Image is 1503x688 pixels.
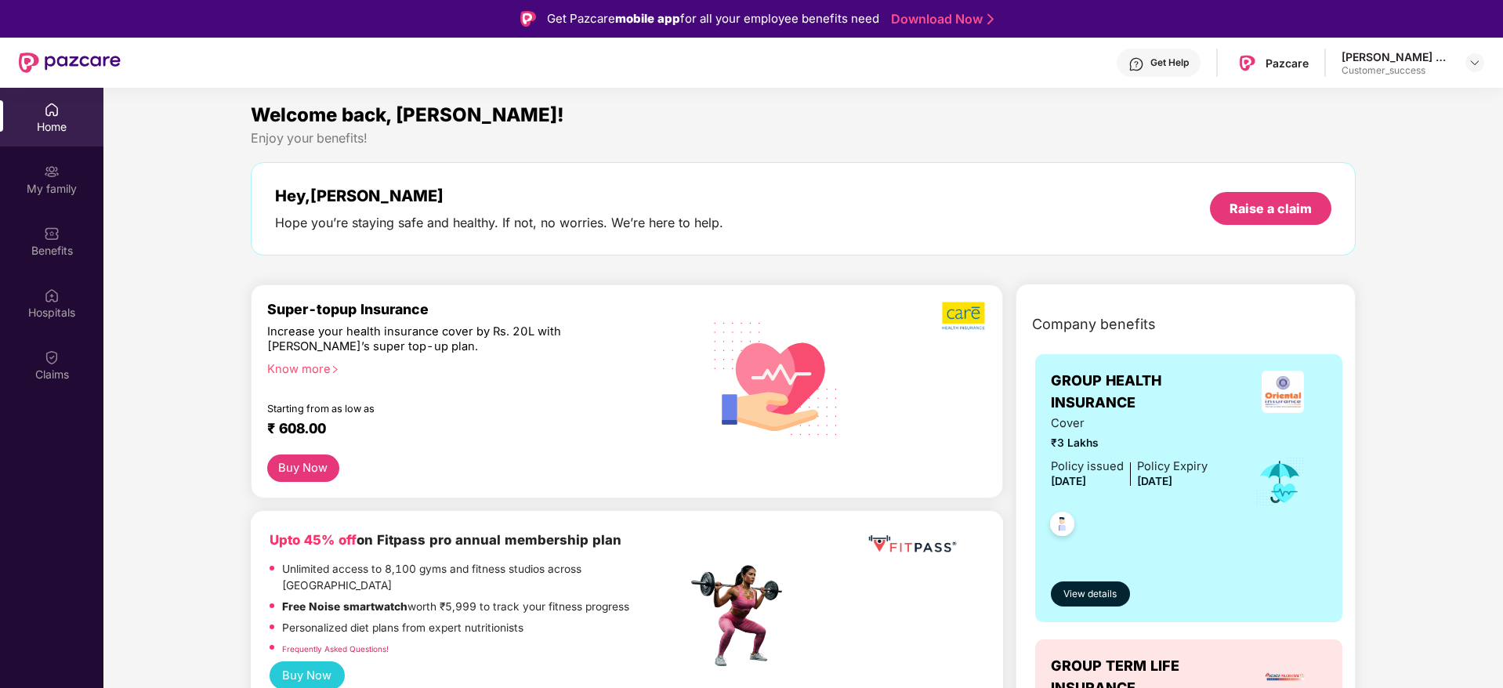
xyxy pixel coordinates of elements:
span: View details [1063,587,1117,602]
p: worth ₹5,999 to track your fitness progress [282,599,629,616]
img: Pazcare_Logo.png [1236,52,1259,74]
div: Customer_success [1342,64,1451,77]
img: Logo [520,11,536,27]
b: Upto 45% off [270,532,357,548]
div: Starting from as low as [267,403,621,414]
img: fpp.png [686,561,796,671]
span: GROUP HEALTH INSURANCE [1051,370,1238,415]
img: icon [1255,456,1306,508]
img: svg+xml;base64,PHN2ZyBpZD0iSG9tZSIgeG1sbnM9Imh0dHA6Ly93d3cudzMub3JnLzIwMDAvc3ZnIiB3aWR0aD0iMjAiIG... [44,102,60,118]
div: Increase your health insurance cover by Rs. 20L with [PERSON_NAME]’s super top-up plan. [267,324,619,355]
span: [DATE] [1051,475,1086,487]
img: New Pazcare Logo [19,53,121,73]
img: insurerLogo [1262,371,1304,413]
span: Company benefits [1032,313,1156,335]
img: fppp.png [865,530,959,559]
div: Policy Expiry [1137,458,1208,476]
img: svg+xml;base64,PHN2ZyB4bWxucz0iaHR0cDovL3d3dy53My5vcmcvMjAwMC9zdmciIHhtbG5zOnhsaW5rPSJodHRwOi8vd3... [701,302,851,454]
div: ₹ 608.00 [267,420,672,439]
div: [PERSON_NAME] P K [1342,49,1451,64]
div: Get Help [1150,56,1189,69]
span: Welcome back, [PERSON_NAME]! [251,103,564,126]
img: svg+xml;base64,PHN2ZyBpZD0iQ2xhaW0iIHhtbG5zPSJodHRwOi8vd3d3LnczLm9yZy8yMDAwL3N2ZyIgd2lkdGg9IjIwIi... [44,349,60,365]
div: Know more [267,362,678,373]
p: Personalized diet plans from expert nutritionists [282,620,523,637]
p: Unlimited access to 8,100 gyms and fitness studios across [GEOGRAPHIC_DATA] [282,561,686,595]
img: svg+xml;base64,PHN2ZyB3aWR0aD0iMjAiIGhlaWdodD0iMjAiIHZpZXdCb3g9IjAgMCAyMCAyMCIgZmlsbD0ibm9uZSIgeG... [44,164,60,179]
img: svg+xml;base64,PHN2ZyBpZD0iSG9zcGl0YWxzIiB4bWxucz0iaHR0cDovL3d3dy53My5vcmcvMjAwMC9zdmciIHdpZHRoPS... [44,288,60,303]
div: Pazcare [1266,56,1309,71]
b: on Fitpass pro annual membership plan [270,532,621,548]
div: Enjoy your benefits! [251,130,1356,147]
img: svg+xml;base64,PHN2ZyBpZD0iRHJvcGRvd24tMzJ4MzIiIHhtbG5zPSJodHRwOi8vd3d3LnczLm9yZy8yMDAwL3N2ZyIgd2... [1469,56,1481,69]
span: right [331,365,339,374]
img: b5dec4f62d2307b9de63beb79f102df3.png [942,301,987,331]
span: Cover [1051,415,1208,433]
div: Policy issued [1051,458,1124,476]
img: svg+xml;base64,PHN2ZyB4bWxucz0iaHR0cDovL3d3dy53My5vcmcvMjAwMC9zdmciIHdpZHRoPSI0OC45NDMiIGhlaWdodD... [1043,507,1081,545]
div: Raise a claim [1230,200,1312,217]
div: Get Pazcare for all your employee benefits need [547,9,879,28]
img: svg+xml;base64,PHN2ZyBpZD0iQmVuZWZpdHMiIHhtbG5zPSJodHRwOi8vd3d3LnczLm9yZy8yMDAwL3N2ZyIgd2lkdGg9Ij... [44,226,60,241]
strong: Free Noise smartwatch [282,600,407,613]
a: Frequently Asked Questions! [282,644,389,654]
span: ₹3 Lakhs [1051,435,1208,452]
img: svg+xml;base64,PHN2ZyBpZD0iSGVscC0zMngzMiIgeG1sbnM9Imh0dHA6Ly93d3cudzMub3JnLzIwMDAvc3ZnIiB3aWR0aD... [1128,56,1144,72]
button: View details [1051,581,1130,607]
a: Download Now [891,11,989,27]
span: [DATE] [1137,475,1172,487]
div: Hope you’re staying safe and healthy. If not, no worries. We’re here to help. [275,215,723,231]
strong: mobile app [615,11,680,26]
button: Buy Now [267,454,339,482]
div: Hey, [PERSON_NAME] [275,186,723,205]
img: Stroke [987,11,994,27]
div: Super-topup Insurance [267,301,687,317]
